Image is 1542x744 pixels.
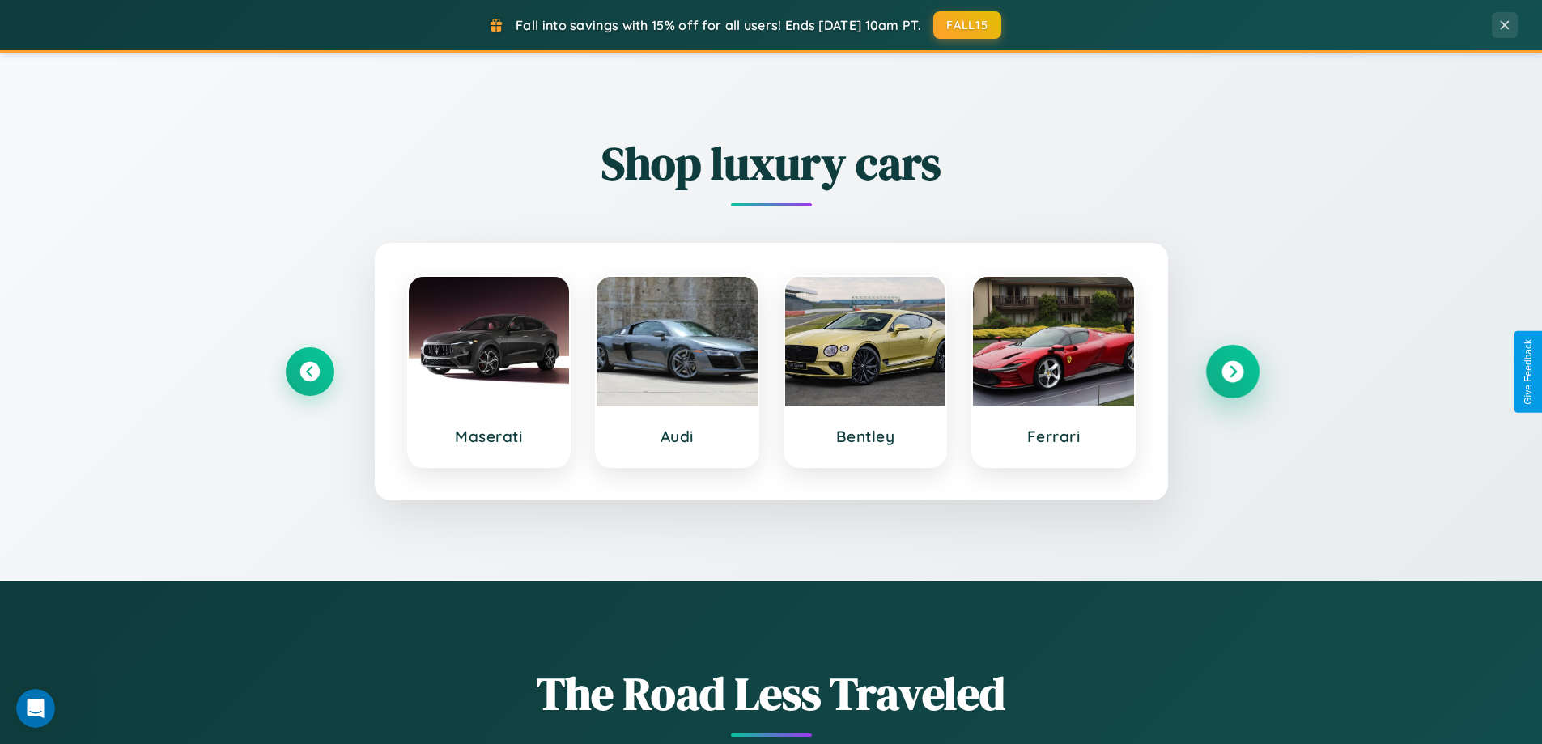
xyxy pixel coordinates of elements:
h3: Ferrari [989,427,1118,446]
h3: Audi [613,427,741,446]
h2: Shop luxury cars [286,132,1257,194]
div: Give Feedback [1523,339,1534,405]
h3: Bentley [801,427,930,446]
h3: Maserati [425,427,554,446]
button: FALL15 [933,11,1001,39]
span: Fall into savings with 15% off for all users! Ends [DATE] 10am PT. [516,17,921,33]
h1: The Road Less Traveled [286,662,1257,725]
iframe: Intercom live chat [16,689,55,728]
